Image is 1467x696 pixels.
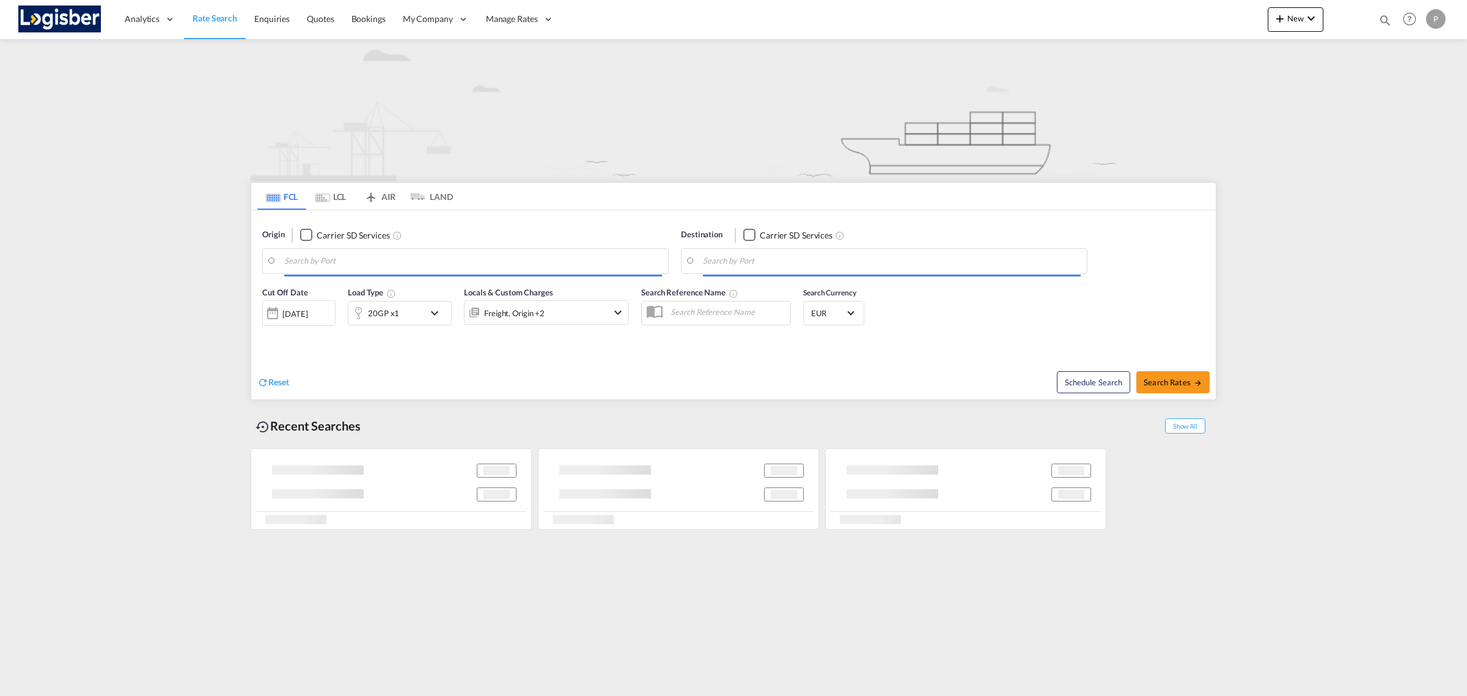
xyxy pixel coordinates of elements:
span: Show All [1165,418,1205,434]
input: Search by Port [703,252,1081,270]
md-icon: icon-chevron-down [1304,11,1318,26]
input: Search Reference Name [664,303,790,321]
span: Manage Rates [486,13,538,25]
md-checkbox: Checkbox No Ink [300,229,389,242]
span: Search Rates [1144,377,1202,387]
md-tab-item: LCL [306,183,355,210]
span: Locals & Custom Charges [464,287,553,297]
div: [DATE] [282,308,307,319]
md-icon: icon-backup-restore [256,420,270,434]
div: Help [1399,9,1426,31]
span: EUR [811,308,845,319]
div: Origin Checkbox No InkUnchecked: Search for CY (Container Yard) services for all selected carrier... [251,210,1216,399]
div: 20GP x1icon-chevron-down [348,301,452,325]
div: P [1426,9,1446,29]
input: Search by Port [284,252,662,270]
md-tab-item: LAND [404,183,453,210]
md-icon: Unchecked: Search for CY (Container Yard) services for all selected carriers.Checked : Search for... [392,231,402,240]
span: Cut Off Date [262,287,308,297]
md-icon: icon-plus 400-fg [1273,11,1287,26]
span: Analytics [125,13,160,25]
div: Freight Origin Destination Dock Stuffingicon-chevron-down [464,300,629,325]
span: Enquiries [254,13,290,24]
div: icon-refreshReset [257,376,289,390]
div: icon-magnify [1378,13,1392,32]
md-icon: icon-arrow-right [1194,379,1202,387]
span: My Company [403,13,453,25]
span: Origin [262,229,284,241]
md-icon: Select multiple loads to view rates [386,289,396,298]
span: Search Currency [803,288,856,297]
div: 20GP x1 [368,305,399,322]
span: Search Reference Name [641,287,738,297]
md-icon: icon-airplane [364,190,378,199]
md-checkbox: Checkbox No Ink [743,229,833,242]
img: new-FCL.png [251,39,1216,181]
span: Quotes [307,13,334,24]
md-icon: icon-chevron-down [427,306,448,320]
div: Carrier SD Services [317,229,389,242]
span: Bookings [351,13,386,24]
div: Recent Searches [251,412,366,440]
md-tab-item: AIR [355,183,404,210]
md-icon: Your search will be saved by the below given name [729,289,738,298]
button: Note: By default Schedule search will only considerorigin ports, destination ports and cut off da... [1057,371,1130,393]
span: New [1273,13,1318,23]
button: icon-plus 400-fgNewicon-chevron-down [1268,7,1323,32]
md-icon: icon-refresh [257,377,268,388]
img: d7a75e507efd11eebffa5922d020a472.png [18,6,101,33]
div: Freight Origin Destination Dock Stuffing [484,305,545,322]
div: [DATE] [262,300,336,326]
div: Carrier SD Services [760,229,833,242]
md-icon: icon-chevron-down [611,305,625,320]
md-tab-item: FCL [257,183,306,210]
button: Search Ratesicon-arrow-right [1136,371,1210,393]
span: Help [1399,9,1420,29]
md-icon: Unchecked: Search for CY (Container Yard) services for all selected carriers.Checked : Search for... [835,231,845,240]
span: Reset [268,377,289,387]
span: Load Type [348,287,396,297]
md-icon: icon-magnify [1378,13,1392,27]
md-datepicker: Select [262,325,271,341]
md-select: Select Currency: € EUREuro [810,304,858,322]
span: Destination [681,229,722,241]
span: Rate Search [193,13,237,23]
md-pagination-wrapper: Use the left and right arrow keys to navigate between tabs [257,183,453,210]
